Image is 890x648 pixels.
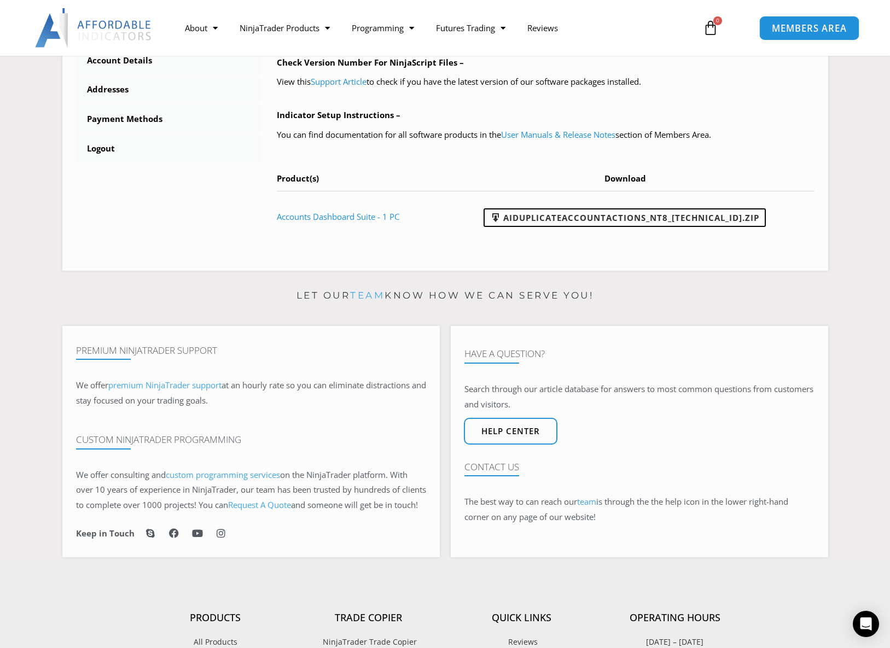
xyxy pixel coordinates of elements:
[76,46,261,75] a: Account Details
[277,127,815,143] p: You can find documentation for all software products in the section of Members Area.
[108,380,222,390] a: premium NinjaTrader support
[76,75,261,104] a: Addresses
[604,173,646,184] span: Download
[687,12,735,44] a: 0
[277,57,464,68] b: Check Version Number For NinjaScript Files –
[292,612,445,624] h4: Trade Copier
[464,494,815,525] p: The best way to can reach our is through the the help icon in the lower right-hand corner on any ...
[577,496,596,507] a: team
[759,15,859,40] a: MEMBERS AREA
[445,612,598,624] h4: Quick Links
[35,8,153,48] img: LogoAI | Affordable Indicators – NinjaTrader
[464,418,557,445] a: Help center
[277,173,319,184] span: Product(s)
[76,528,135,539] h6: Keep in Touch
[277,211,399,222] a: Accounts Dashboard Suite - 1 PC
[713,16,722,25] span: 0
[76,380,426,406] span: at an hourly rate so you can eliminate distractions and stay focused on your trading goals.
[228,499,291,510] a: Request A Quote
[311,76,367,87] a: Support Article
[76,380,108,390] span: We offer
[76,345,426,356] h4: Premium NinjaTrader Support
[174,15,690,40] nav: Menu
[166,469,280,480] a: custom programming services
[350,290,385,301] a: team
[174,15,229,40] a: About
[516,15,569,40] a: Reviews
[464,462,815,472] h4: Contact Us
[139,612,292,624] h4: Products
[425,15,516,40] a: Futures Trading
[464,382,815,412] p: Search through our article database for answers to most common questions from customers and visit...
[464,348,815,359] h4: Have A Question?
[76,434,426,445] h4: Custom NinjaTrader Programming
[76,469,280,480] span: We offer consulting and
[277,109,400,120] b: Indicator Setup Instructions –
[598,612,752,624] h4: Operating Hours
[341,15,425,40] a: Programming
[62,287,828,305] p: Let our know how we can serve you!
[277,74,815,90] p: View this to check if you have the latest version of our software packages installed.
[772,24,847,33] span: MEMBERS AREA
[76,469,426,511] span: on the NinjaTrader platform. With over 10 years of experience in NinjaTrader, our team has been t...
[481,427,540,435] span: Help center
[484,208,766,227] a: AIDuplicateAccountActions_NT8_[TECHNICAL_ID].zip
[76,105,261,133] a: Payment Methods
[76,135,261,163] a: Logout
[853,611,879,637] div: Open Intercom Messenger
[229,15,341,40] a: NinjaTrader Products
[501,129,615,140] a: User Manuals & Release Notes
